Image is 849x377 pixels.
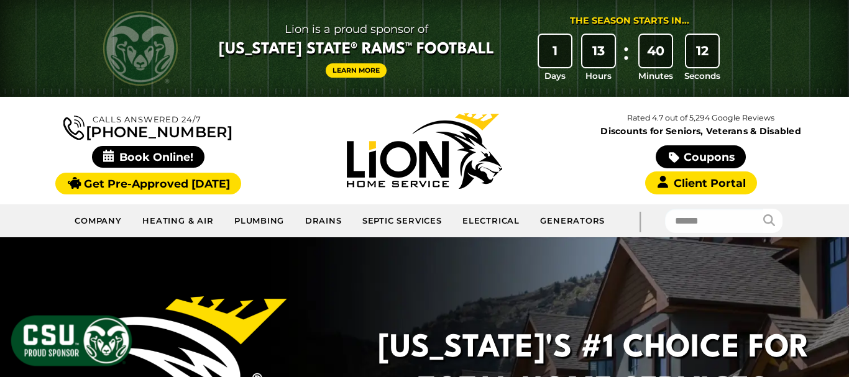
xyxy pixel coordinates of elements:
a: Plumbing [224,209,295,234]
a: Septic Services [352,209,452,234]
a: Learn More [326,63,387,78]
a: Drains [295,209,352,234]
span: Seconds [684,70,720,82]
span: Days [544,70,566,82]
div: 12 [686,35,718,67]
div: 13 [582,35,615,67]
div: 1 [539,35,571,67]
span: [US_STATE] State® Rams™ Football [219,39,494,60]
span: Book Online! [92,146,204,168]
a: Heating & Air [132,209,224,234]
div: 40 [640,35,672,67]
a: [PHONE_NUMBER] [63,113,232,140]
a: Company [65,209,132,234]
div: The Season Starts in... [570,14,689,28]
a: Client Portal [645,171,757,194]
span: Hours [585,70,612,82]
img: Lion Home Service [347,113,502,189]
img: CSU Sponsor Badge [9,314,134,368]
div: : [620,35,633,83]
div: | [615,204,665,237]
a: Generators [530,209,615,234]
p: Rated 4.7 out of 5,294 Google Reviews [562,111,839,125]
span: Discounts for Seniors, Veterans & Disabled [566,127,837,135]
span: Minutes [638,70,673,82]
a: Electrical [452,209,530,234]
img: CSU Rams logo [103,11,178,86]
a: Get Pre-Approved [DATE] [55,173,241,194]
span: Lion is a proud sponsor of [219,19,494,39]
a: Coupons [656,145,745,168]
